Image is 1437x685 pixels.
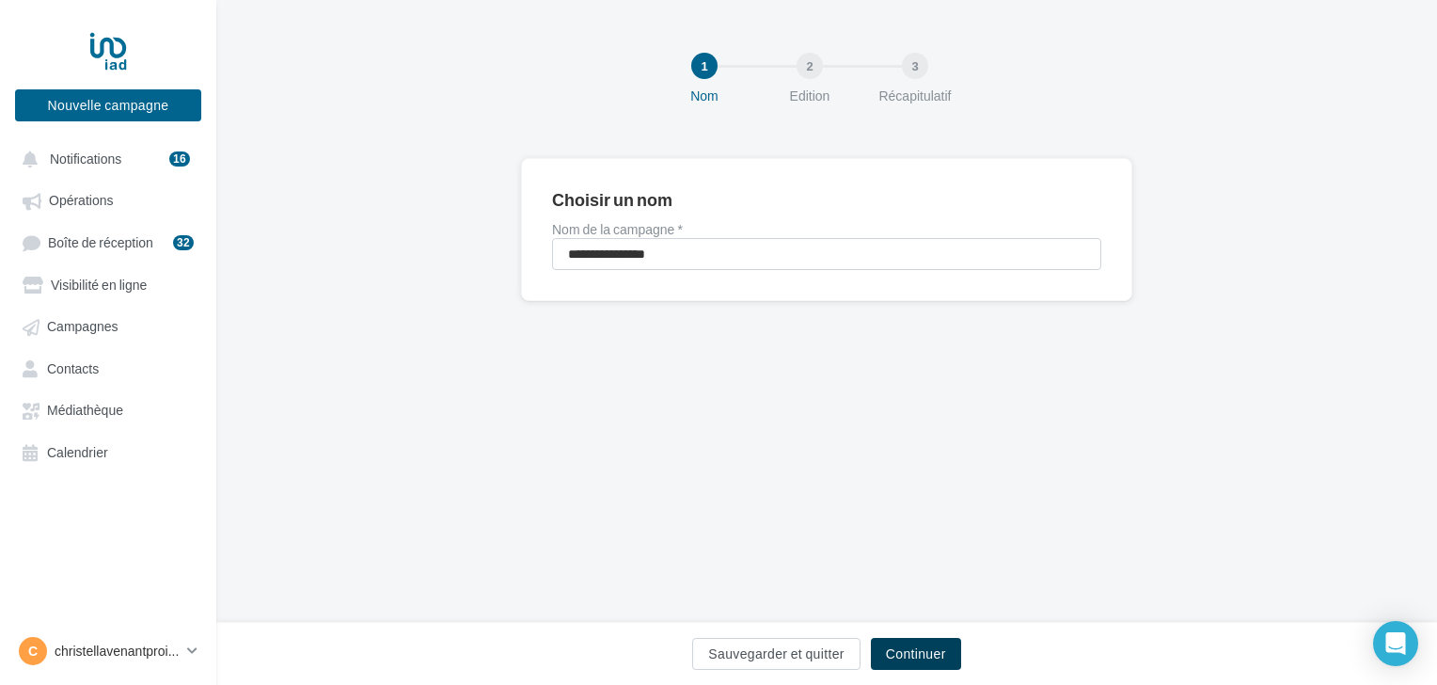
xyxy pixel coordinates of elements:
div: 2 [797,53,823,79]
span: Contacts [47,360,99,376]
button: Nouvelle campagne [15,89,201,121]
a: Médiathèque [11,392,205,426]
a: Campagnes [11,309,205,342]
a: Opérations [11,183,205,216]
button: Continuer [871,638,961,670]
span: c [28,642,38,661]
span: Visibilité en ligne [51,277,147,293]
div: 32 [173,235,194,250]
div: Choisir un nom [552,191,672,208]
a: Boîte de réception32 [11,225,205,260]
div: Nom [644,87,765,105]
span: Médiathèque [47,403,123,419]
span: Opérations [49,193,113,209]
a: Visibilité en ligne [11,267,205,301]
p: christellavenantproimmo [55,642,180,661]
span: Boîte de réception [48,234,153,250]
label: Nom de la campagne * [552,223,1101,236]
span: Notifications [50,151,121,167]
div: Récapitulatif [855,87,975,105]
div: 16 [169,151,190,167]
span: Campagnes [47,319,118,335]
div: Open Intercom Messenger [1373,621,1418,666]
span: Calendrier [47,444,108,460]
div: 1 [691,53,718,79]
a: Contacts [11,351,205,385]
a: c christellavenantproimmo [15,633,201,669]
button: Sauvegarder et quitter [692,638,860,670]
div: 3 [902,53,928,79]
button: Notifications 16 [11,141,197,175]
div: Edition [750,87,870,105]
a: Calendrier [11,435,205,469]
